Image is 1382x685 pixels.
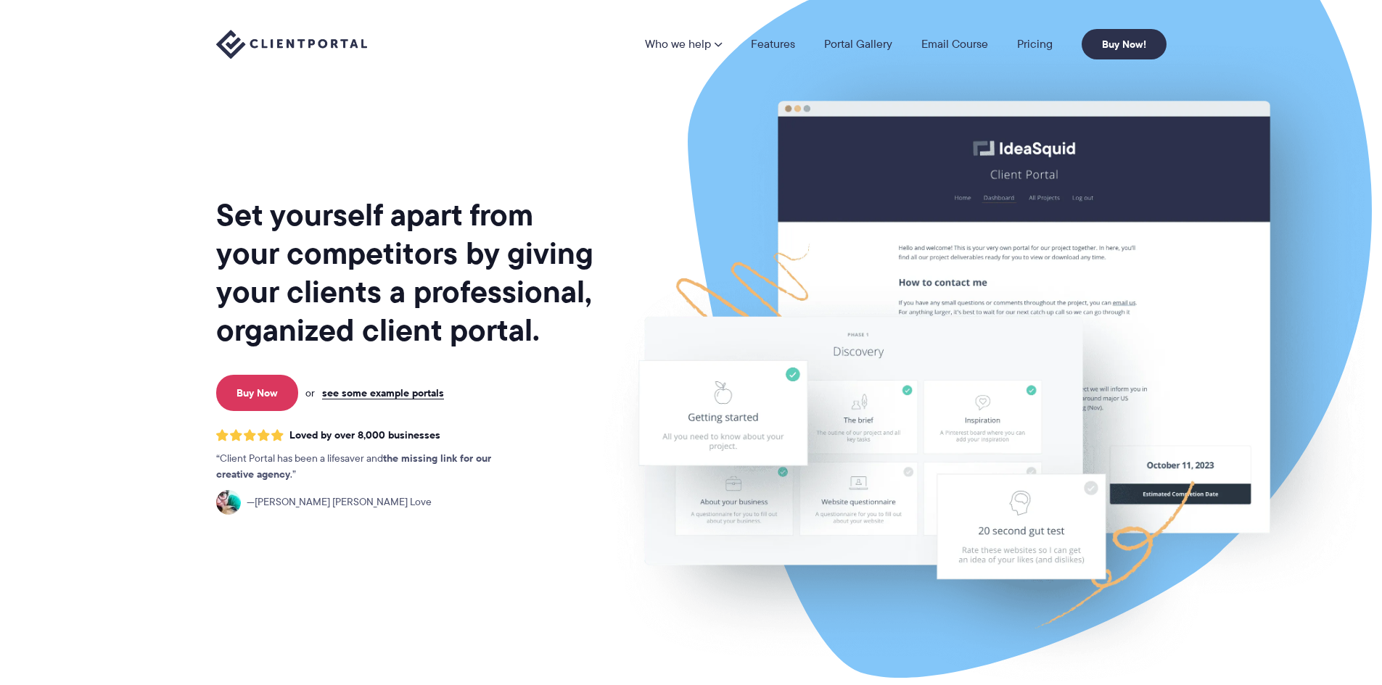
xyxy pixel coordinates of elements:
[322,386,444,399] a: see some example portals
[216,450,491,482] strong: the missing link for our creative agency
[921,38,988,50] a: Email Course
[216,196,596,349] h1: Set yourself apart from your competitors by giving your clients a professional, organized client ...
[1017,38,1053,50] a: Pricing
[216,451,521,483] p: Client Portal has been a lifesaver and .
[216,375,298,411] a: Buy Now
[1082,29,1167,59] a: Buy Now!
[305,386,315,399] span: or
[645,38,722,50] a: Who we help
[247,494,432,510] span: [PERSON_NAME] [PERSON_NAME] Love
[289,429,440,441] span: Loved by over 8,000 businesses
[751,38,795,50] a: Features
[824,38,892,50] a: Portal Gallery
